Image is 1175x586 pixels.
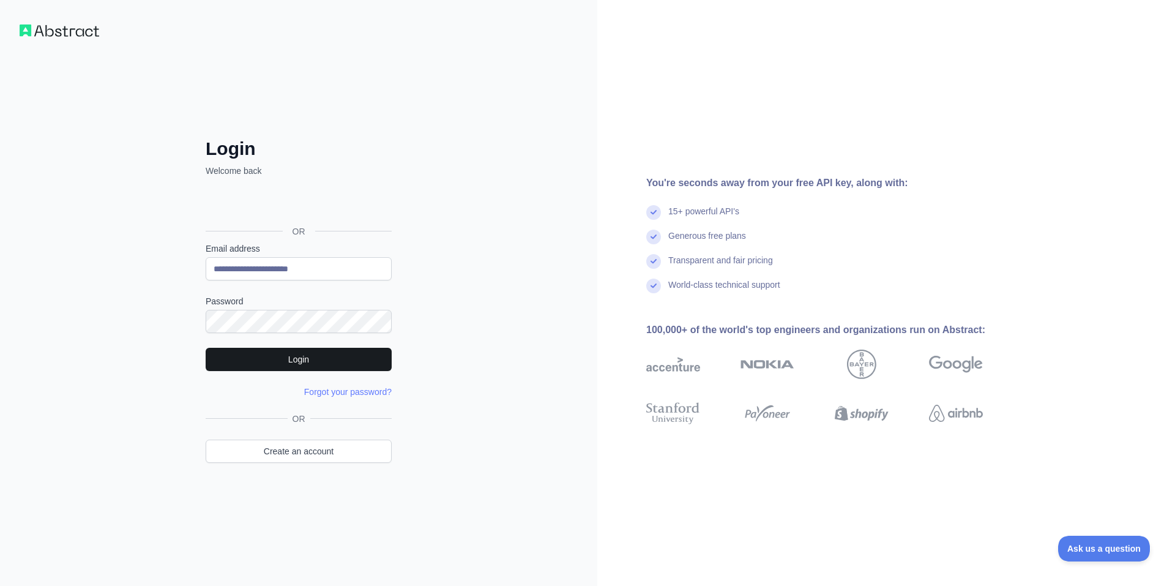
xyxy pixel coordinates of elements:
[206,138,392,160] h2: Login
[847,350,876,379] img: bayer
[668,254,773,279] div: Transparent and fair pricing
[929,350,983,379] img: google
[929,400,983,427] img: airbnb
[646,176,1022,190] div: You're seconds away from your free API key, along with:
[206,242,392,255] label: Email address
[206,165,392,177] p: Welcome back
[646,323,1022,337] div: 100,000+ of the world's top engineers and organizations run on Abstract:
[646,230,661,244] img: check mark
[283,225,315,238] span: OR
[668,205,739,230] div: 15+ powerful API's
[200,190,395,217] iframe: Bouton "Se connecter avec Google"
[835,400,889,427] img: shopify
[668,279,780,303] div: World-class technical support
[206,348,392,371] button: Login
[668,230,746,254] div: Generous free plans
[646,400,700,427] img: stanford university
[740,400,794,427] img: payoneer
[20,24,99,37] img: Workflow
[304,387,392,397] a: Forgot your password?
[206,440,392,463] a: Create an account
[646,279,661,293] img: check mark
[646,254,661,269] img: check mark
[740,350,794,379] img: nokia
[288,413,310,425] span: OR
[206,295,392,307] label: Password
[1058,536,1151,562] iframe: Toggle Customer Support
[646,350,700,379] img: accenture
[646,205,661,220] img: check mark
